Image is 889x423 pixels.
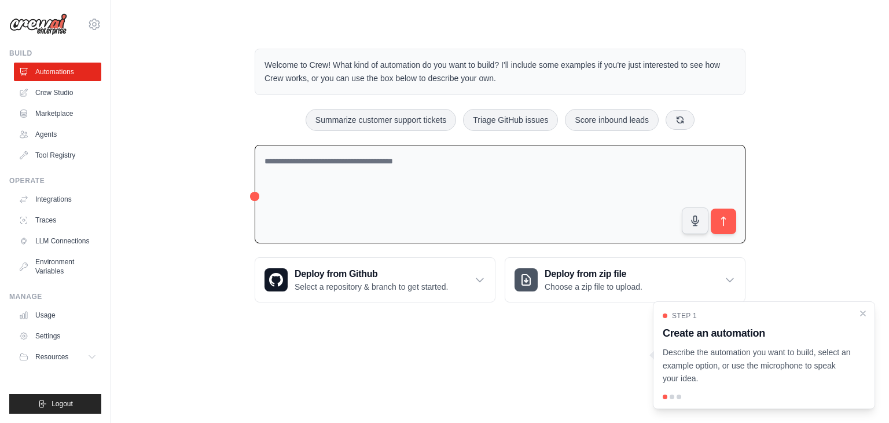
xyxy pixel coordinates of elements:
a: Marketplace [14,104,101,123]
p: Welcome to Crew! What kind of automation do you want to build? I'll include some examples if you'... [265,59,736,85]
a: Traces [14,211,101,229]
span: Logout [52,399,73,409]
a: LLM Connections [14,232,101,250]
div: Manage [9,292,101,301]
a: Usage [14,306,101,324]
span: Step 1 [672,311,697,320]
div: Build [9,49,101,58]
h3: Deploy from zip file [545,267,642,281]
p: Select a repository & branch to get started. [295,281,448,293]
h3: Create an automation [663,325,851,341]
a: Agents [14,125,101,144]
a: Tool Registry [14,146,101,165]
span: Resources [35,352,68,362]
a: Automations [14,63,101,81]
button: Score inbound leads [565,109,659,131]
p: Choose a zip file to upload. [545,281,642,293]
a: Crew Studio [14,83,101,102]
h3: Deploy from Github [295,267,448,281]
a: Settings [14,327,101,345]
button: Resources [14,348,101,366]
a: Integrations [14,190,101,209]
img: Logo [9,13,67,35]
a: Environment Variables [14,253,101,280]
button: Summarize customer support tickets [306,109,456,131]
p: Describe the automation you want to build, select an example option, or use the microphone to spe... [663,346,851,385]
button: Close walkthrough [858,309,868,318]
button: Logout [9,394,101,414]
div: Operate [9,176,101,185]
button: Triage GitHub issues [463,109,558,131]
